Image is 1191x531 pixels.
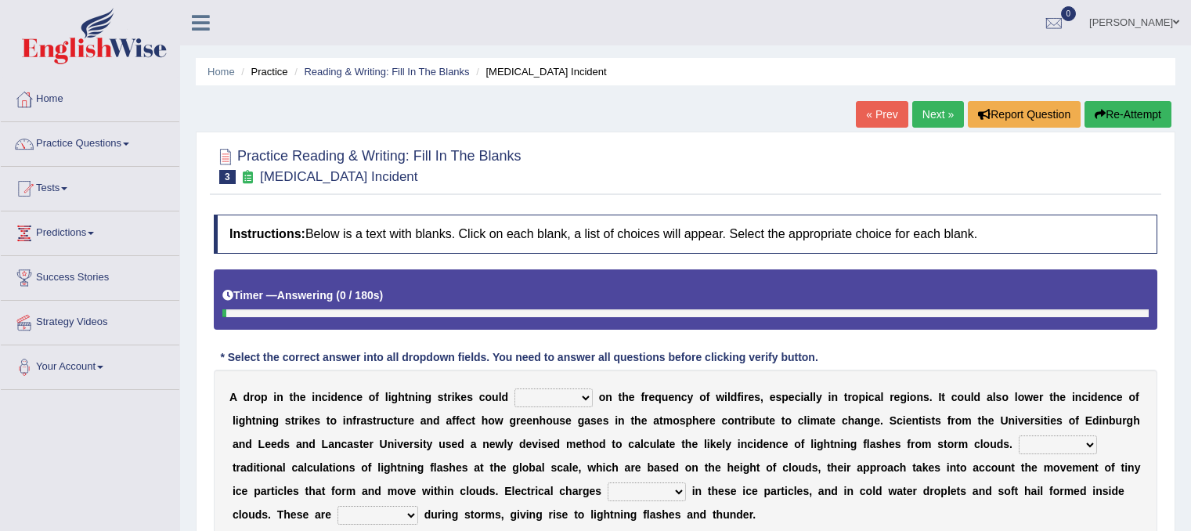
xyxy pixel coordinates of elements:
b: e [789,391,795,403]
b: e [526,414,532,427]
a: Reading & Writing: Fill In The Blanks [304,66,469,78]
b: y [816,391,822,403]
b: w [495,414,503,427]
b: e [894,391,900,403]
b: e [1050,414,1056,427]
b: i [749,414,752,427]
b: w [1024,391,1033,403]
b: r [745,414,749,427]
b: t [630,414,634,427]
b: E [1085,414,1092,427]
b: r [1122,414,1126,427]
b: n [1102,414,1109,427]
b: h [622,391,629,403]
b: i [724,391,727,403]
h2: Practice Reading & Writing: Fill In The Blanks [214,145,522,184]
b: r [890,391,893,403]
b: o [254,391,261,403]
b: d [433,414,440,427]
b: n [532,414,540,427]
b: f [947,414,951,427]
b: d [502,391,509,403]
b: f [352,414,356,427]
b: e [709,414,716,427]
button: Re-Attempt [1085,101,1171,128]
b: q [655,391,662,403]
b: o [1002,391,1009,403]
b: r [644,391,648,403]
b: e [649,391,655,403]
b: e [597,414,603,427]
b: c [388,414,394,427]
b: f [641,391,644,403]
b: t [931,414,935,427]
b: . [880,414,883,427]
b: o [599,391,606,403]
b: m [663,414,673,427]
b: y [688,391,694,403]
b: h [1133,414,1140,427]
b: r [294,414,298,427]
b: o [727,414,734,427]
b: s [754,391,760,403]
b: e [1024,414,1030,427]
b: u [759,414,766,427]
b: t [619,391,623,403]
b: e [356,391,363,403]
b: o [785,414,792,427]
b: s [467,391,473,403]
b: h [848,414,855,427]
b: e [641,414,648,427]
b: t [471,414,475,427]
b: g [1127,414,1134,427]
b: i [388,391,392,403]
b: r [404,414,408,427]
b: f [1135,391,1139,403]
b: i [1072,391,1075,403]
b: t [978,414,982,427]
b: i [865,391,868,403]
button: Report Question [968,101,1081,128]
b: i [452,391,455,403]
b: p [781,391,789,403]
b: r [356,414,360,427]
b: u [492,391,499,403]
b: i [312,391,315,403]
b: i [328,391,331,403]
b: i [262,414,265,427]
a: « Prev [856,101,908,128]
b: n [344,391,351,403]
b: c [1081,391,1088,403]
b: e [300,391,306,403]
b: l [499,391,502,403]
b: s [926,414,932,427]
b: o [1128,391,1135,403]
b: i [299,414,302,427]
b: h [245,414,252,427]
b: n [674,391,681,403]
b: r [516,414,520,427]
b: i [800,391,803,403]
b: r [250,391,254,403]
b: n [1103,391,1110,403]
b: h [482,414,489,427]
b: t [766,414,770,427]
b: r [447,391,451,403]
a: Strategy Videos [1,301,179,340]
b: c [897,414,903,427]
span: 0 [1061,6,1077,21]
b: i [741,391,744,403]
b: g [239,414,246,427]
b: d [1091,391,1098,403]
b: t [844,391,848,403]
b: t [659,414,663,427]
b: m [962,414,971,427]
b: n [315,391,322,403]
b: i [343,414,346,427]
b: c [721,414,727,427]
b: u [1116,414,1123,427]
b: o [488,414,495,427]
b: i [807,414,810,427]
b: c [479,391,485,403]
b: o [958,391,965,403]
